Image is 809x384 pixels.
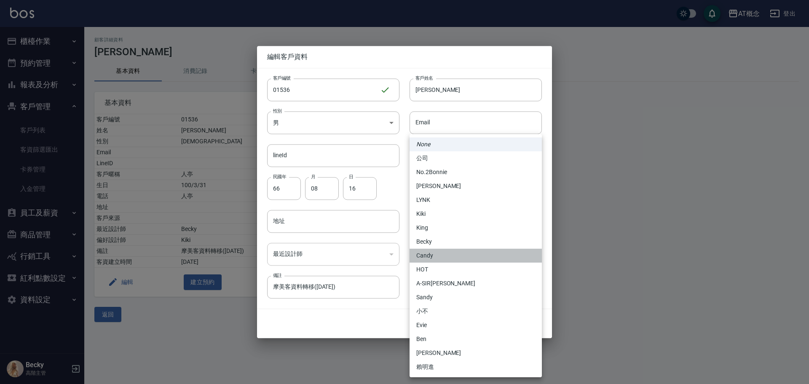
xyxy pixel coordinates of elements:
li: 公司 [410,151,542,165]
li: [PERSON_NAME] [410,346,542,360]
li: [PERSON_NAME] [410,179,542,193]
li: 賴明進 [410,360,542,374]
li: King [410,221,542,235]
li: Evie [410,318,542,332]
em: None [416,140,430,149]
li: Candy [410,249,542,263]
li: Sandy [410,290,542,304]
li: Becky [410,235,542,249]
li: LYNK [410,193,542,207]
li: HOT [410,263,542,277]
li: Ben [410,332,542,346]
li: 小不 [410,304,542,318]
li: No.2Bonnie [410,165,542,179]
li: A-SIR[PERSON_NAME] [410,277,542,290]
li: Kiki [410,207,542,221]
